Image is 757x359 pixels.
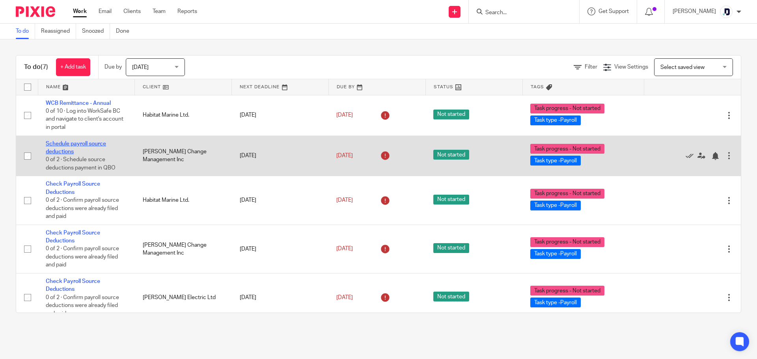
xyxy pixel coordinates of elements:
a: Clients [123,7,141,15]
a: Done [116,24,135,39]
span: [DATE] [336,295,353,300]
span: Tags [531,85,544,89]
span: Not started [433,110,469,119]
p: Due by [104,63,122,71]
span: [DATE] [336,197,353,203]
span: Task progress - Not started [530,286,604,296]
td: [DATE] [232,176,329,225]
a: Check Payroll Source Deductions [46,181,100,195]
span: [DATE] [336,112,353,118]
a: + Add task [56,58,90,76]
a: Snoozed [82,24,110,39]
span: [DATE] [336,153,353,158]
span: Task type -Payroll [530,201,581,210]
a: Team [153,7,166,15]
span: Filter [585,64,597,70]
span: Not started [433,150,469,160]
span: 0 of 2 · Confirm payroll source deductions were already filed and paid [46,197,119,219]
span: Task type -Payroll [530,156,581,166]
span: Task type -Payroll [530,115,581,125]
span: 0 of 10 · Log into WorkSafe BC and navigate to client's account in portal [46,108,123,130]
a: Reassigned [41,24,76,39]
span: Task progress - Not started [530,144,604,154]
span: 0 of 2 · Schedule source deductions payment in QBO [46,157,116,171]
span: [DATE] [132,65,149,70]
td: Habitat Marine Ltd. [135,95,232,136]
span: 0 of 2 · Confirm payroll source deductions were already filed and paid [46,246,119,268]
a: To do [16,24,35,39]
span: Select saved view [660,65,705,70]
a: Mark as done [686,152,697,160]
a: Reports [177,7,197,15]
td: [DATE] [232,95,329,136]
span: Not started [433,292,469,301]
span: Not started [433,243,469,253]
span: View Settings [614,64,648,70]
a: Check Payroll Source Deductions [46,230,100,244]
span: 0 of 2 · Confirm payroll source deductions were already filed and paid [46,295,119,316]
td: [DATE] [232,225,329,273]
td: [PERSON_NAME] Change Management Inc [135,136,232,176]
td: [DATE] [232,273,329,322]
td: [PERSON_NAME] Change Management Inc [135,225,232,273]
a: Email [99,7,112,15]
span: Get Support [599,9,629,14]
span: Task type -Payroll [530,249,581,259]
a: Check Payroll Source Deductions [46,279,100,292]
a: Schedule payroll source deductions [46,141,106,154]
span: Task type -Payroll [530,298,581,307]
span: Task progress - Not started [530,237,604,247]
span: Not started [433,195,469,205]
span: Task progress - Not started [530,104,604,113]
span: (7) [41,64,48,70]
td: Habitat Marine Ltd. [135,176,232,225]
input: Search [485,9,556,17]
span: [DATE] [336,246,353,252]
img: deximal_460x460_FB_Twitter.png [720,6,733,18]
a: Work [73,7,87,15]
img: Pixie [16,6,55,17]
td: [PERSON_NAME] Electric Ltd [135,273,232,322]
a: WCB Remittance - Annual [46,100,111,106]
td: [DATE] [232,136,329,176]
span: Task progress - Not started [530,189,604,199]
p: [PERSON_NAME] [673,7,716,15]
h1: To do [24,63,48,71]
